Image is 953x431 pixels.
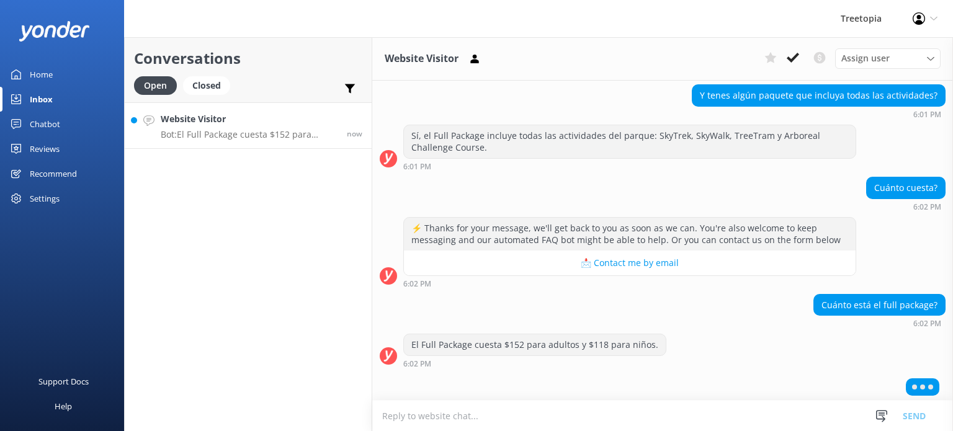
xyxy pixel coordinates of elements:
[19,21,90,42] img: yonder-white-logo.png
[866,202,946,211] div: Oct 11 2025 06:02pm (UTC -06:00) America/Mexico_City
[403,162,856,171] div: Oct 11 2025 06:01pm (UTC -06:00) America/Mexico_City
[813,319,946,327] div: Oct 11 2025 06:02pm (UTC -06:00) America/Mexico_City
[30,161,77,186] div: Recommend
[913,111,941,118] strong: 6:01 PM
[835,48,941,68] div: Assign User
[161,129,338,140] p: Bot: El Full Package cuesta $152 para adultos y $118 para niños.
[404,251,856,275] button: 📩 Contact me by email
[403,360,431,368] strong: 6:02 PM
[347,128,362,139] span: Oct 11 2025 06:02pm (UTC -06:00) America/Mexico_City
[161,112,338,126] h4: Website Visitor
[183,78,236,92] a: Closed
[183,76,230,95] div: Closed
[404,218,856,251] div: ⚡ Thanks for your message, we'll get back to you as soon as we can. You're also welcome to keep m...
[30,112,60,136] div: Chatbot
[867,177,945,198] div: Cuánto cuesta?
[38,369,89,394] div: Support Docs
[30,62,53,87] div: Home
[814,295,945,316] div: Cuánto está el full package?
[692,85,945,106] div: Y tenes algún paquete que incluya todas las actividades?
[385,51,459,67] h3: Website Visitor
[913,320,941,327] strong: 6:02 PM
[30,186,60,211] div: Settings
[30,87,53,112] div: Inbox
[404,125,856,158] div: Sí, el Full Package incluye todas las actividades del parque: SkyTrek, SkyWalk, TreeTram y Arbore...
[403,359,666,368] div: Oct 11 2025 06:02pm (UTC -06:00) America/Mexico_City
[134,76,177,95] div: Open
[913,203,941,211] strong: 6:02 PM
[55,394,72,419] div: Help
[134,78,183,92] a: Open
[404,334,666,355] div: El Full Package cuesta $152 para adultos y $118 para niños.
[125,102,372,149] a: Website VisitorBot:El Full Package cuesta $152 para adultos y $118 para niños.now
[403,163,431,171] strong: 6:01 PM
[841,51,890,65] span: Assign user
[692,110,946,118] div: Oct 11 2025 06:01pm (UTC -06:00) America/Mexico_City
[134,47,362,70] h2: Conversations
[30,136,60,161] div: Reviews
[403,279,856,288] div: Oct 11 2025 06:02pm (UTC -06:00) America/Mexico_City
[403,280,431,288] strong: 6:02 PM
